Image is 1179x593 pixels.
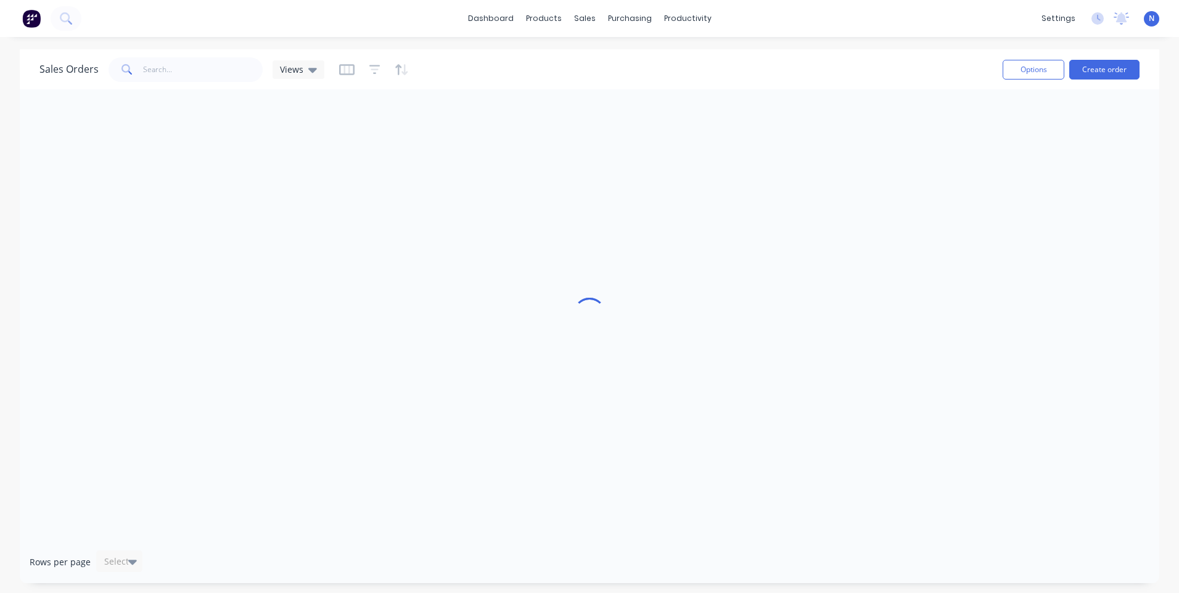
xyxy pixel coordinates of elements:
span: Rows per page [30,556,91,568]
div: products [520,9,568,28]
div: sales [568,9,602,28]
button: Options [1003,60,1064,80]
span: N [1149,13,1154,24]
button: Create order [1069,60,1140,80]
div: purchasing [602,9,658,28]
div: productivity [658,9,718,28]
input: Search... [143,57,263,82]
img: Factory [22,9,41,28]
span: Views [280,63,303,76]
div: settings [1035,9,1082,28]
div: Select... [104,555,136,568]
h1: Sales Orders [39,63,99,75]
a: dashboard [462,9,520,28]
